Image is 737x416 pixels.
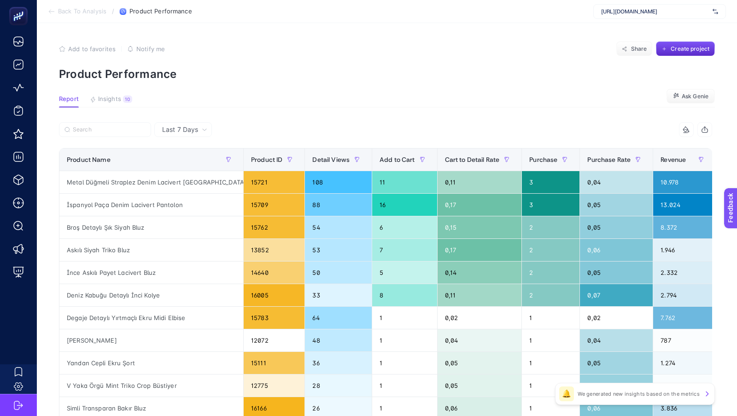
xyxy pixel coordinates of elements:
[522,374,579,397] div: 1
[112,7,114,15] span: /
[580,352,653,374] div: 0,05
[372,261,437,284] div: 5
[671,45,709,53] span: Create project
[580,171,653,193] div: 0,04
[244,307,304,329] div: 15783
[438,374,522,397] div: 0,05
[68,45,116,53] span: Add to favorites
[59,239,243,261] div: Askılı Siyah Triko Bluz
[372,239,437,261] div: 7
[372,171,437,193] div: 11
[59,329,243,351] div: [PERSON_NAME]
[305,171,372,193] div: 108
[559,386,574,401] div: 🔔
[631,45,647,53] span: Share
[661,156,686,163] span: Revenue
[438,171,522,193] div: 0,11
[59,95,79,103] span: Report
[522,261,579,284] div: 2
[438,329,522,351] div: 0,04
[73,126,146,133] input: Search
[580,194,653,216] div: 0,05
[58,8,106,15] span: Back To Analysis
[522,239,579,261] div: 2
[98,95,121,103] span: Insights
[59,45,116,53] button: Add to favorites
[580,307,653,329] div: 0,02
[244,284,304,306] div: 16005
[59,307,243,329] div: Degaje Detaylı Yırtmaçlı Ekru Midi Elbise
[653,329,715,351] div: 787
[372,216,437,238] div: 6
[578,390,700,398] p: We generated new insights based on the metrics
[129,8,192,15] span: Product Performance
[653,374,715,397] div: 819
[372,329,437,351] div: 1
[59,67,715,81] p: Product Performance
[251,156,282,163] span: Product ID
[244,374,304,397] div: 12775
[438,352,522,374] div: 0,05
[522,284,579,306] div: 2
[67,156,111,163] span: Product Name
[59,374,243,397] div: V Yaka Örgü Mint Triko Crop Büstiyer
[312,156,350,163] span: Detail Views
[305,374,372,397] div: 28
[244,194,304,216] div: 15709
[59,171,243,193] div: Metal Düğmeli Straplez Denim Lacivert [GEOGRAPHIC_DATA]
[522,216,579,238] div: 2
[162,125,198,134] span: Last 7 Days
[59,216,243,238] div: Broş Detaylı Şık Siyah Bluz
[6,3,35,10] span: Feedback
[682,93,708,100] span: Ask Genie
[305,352,372,374] div: 36
[438,194,522,216] div: 0,17
[653,194,715,216] div: 13.024
[438,261,522,284] div: 0,14
[380,156,415,163] span: Add to Cart
[522,307,579,329] div: 1
[59,194,243,216] div: İspanyol Paça Denim Lacivert Pantolon
[127,45,165,53] button: Notify me
[438,239,522,261] div: 0,17
[653,171,715,193] div: 10.978
[305,194,372,216] div: 88
[522,329,579,351] div: 1
[601,8,709,15] span: [URL][DOMAIN_NAME]
[305,239,372,261] div: 53
[372,284,437,306] div: 8
[438,307,522,329] div: 0,02
[653,239,715,261] div: 1.946
[59,261,243,284] div: İnce Askılı Payet Lacivert Bluz
[438,216,522,238] div: 0,15
[580,284,653,306] div: 0,07
[580,216,653,238] div: 0,05
[587,156,631,163] span: Purchase Rate
[653,284,715,306] div: 2.794
[305,329,372,351] div: 48
[529,156,557,163] span: Purchase
[713,7,718,16] img: svg%3e
[372,374,437,397] div: 1
[372,307,437,329] div: 1
[653,261,715,284] div: 2.332
[522,194,579,216] div: 3
[522,352,579,374] div: 1
[136,45,165,53] span: Notify me
[445,156,500,163] span: Cart to Detail Rate
[244,352,304,374] div: 15111
[244,261,304,284] div: 14640
[305,216,372,238] div: 54
[667,89,715,104] button: Ask Genie
[372,352,437,374] div: 1
[244,239,304,261] div: 13852
[580,329,653,351] div: 0,04
[616,42,652,56] button: Share
[305,261,372,284] div: 50
[653,216,715,238] div: 8.372
[305,307,372,329] div: 64
[656,42,715,56] button: Create project
[372,194,437,216] div: 16
[438,284,522,306] div: 0,11
[653,352,715,374] div: 1.274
